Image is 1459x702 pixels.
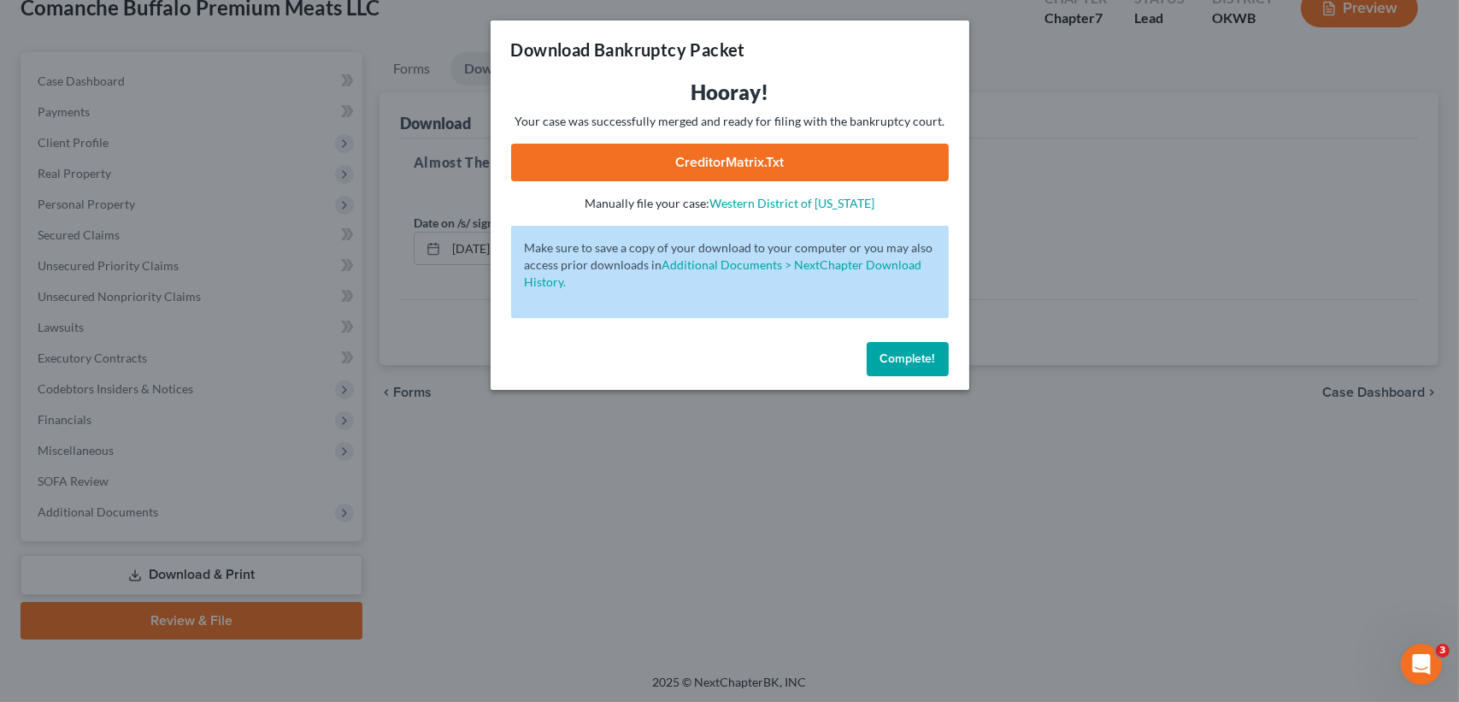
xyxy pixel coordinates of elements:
[867,342,949,376] button: Complete!
[1436,644,1450,658] span: 3
[511,38,745,62] h3: Download Bankruptcy Packet
[511,79,949,106] h3: Hooray!
[880,351,935,366] span: Complete!
[525,257,922,289] a: Additional Documents > NextChapter Download History.
[511,113,949,130] p: Your case was successfully merged and ready for filing with the bankruptcy court.
[709,196,874,210] a: Western District of [US_STATE]
[511,144,949,181] a: CreditorMatrix.txt
[525,239,935,291] p: Make sure to save a copy of your download to your computer or you may also access prior downloads in
[1401,644,1442,685] iframe: Intercom live chat
[511,195,949,212] p: Manually file your case:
